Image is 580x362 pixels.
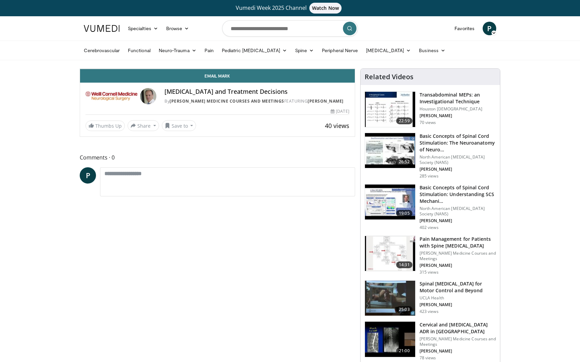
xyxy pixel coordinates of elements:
[325,122,349,130] span: 40 views
[365,133,415,168] img: 56f187c5-4ee0-4fea-bafd-440954693c71.150x105_q85_crop-smart_upscale.jpg
[200,44,218,57] a: Pain
[80,44,124,57] a: Cerebrovascular
[140,88,156,104] img: Avatar
[396,261,412,268] span: 14:31
[420,154,496,165] p: North American [MEDICAL_DATA] Society (NANS)
[420,348,496,354] p: [PERSON_NAME]
[420,270,439,275] p: 315 views
[420,218,496,223] p: [PERSON_NAME]
[415,44,449,57] a: Business
[420,321,496,335] h3: Cervical and [MEDICAL_DATA] ADR in [GEOGRAPHIC_DATA]
[128,120,159,131] button: Share
[420,302,496,307] p: [PERSON_NAME]
[365,133,496,179] a: 26:52 Basic Concepts of Spinal Cord Stimulation: The Neuroanatomy of Neuro… North American [MEDIC...
[84,25,120,32] img: VuMedi Logo
[162,120,196,131] button: Save to
[396,118,412,124] span: 22:59
[155,44,200,57] a: Neuro-Trauma
[420,309,439,314] p: 423 views
[291,44,318,57] a: Spine
[420,225,439,230] p: 402 views
[222,20,358,37] input: Search topics, interventions
[165,88,349,95] h4: [MEDICAL_DATA] and Treatment Decisions
[420,173,439,179] p: 285 views
[420,336,496,347] p: [PERSON_NAME] Medicine Courses and Meetings
[80,153,355,162] span: Comments 0
[365,73,413,81] h4: Related Videos
[420,113,496,119] p: [PERSON_NAME]
[365,280,496,316] a: 25:03 Spinal [MEDICAL_DATA] for Motor Control and Beyond UCLA Health [PERSON_NAME] 423 views
[365,236,415,271] img: d97692dc-9f18-4e90-87c2-562f424998fc.150x105_q85_crop-smart_upscale.jpg
[85,88,137,104] img: Weill Cornell Medicine Courses and Meetings
[396,210,412,217] span: 19:05
[170,98,284,104] a: [PERSON_NAME] Medicine Courses and Meetings
[85,3,495,14] a: Vumedi Week 2025 ChannelWatch Now
[420,295,496,301] p: UCLA Health
[218,44,291,57] a: Pediatric [MEDICAL_DATA]
[420,133,496,153] h3: Basic Concepts of Spinal Cord Stimulation: The Neuroanatomy of Neuro…
[365,91,496,127] a: 22:59 Transabdominal MEPs: an Investigational Technique Houston [DEMOGRAPHIC_DATA] [PERSON_NAME] ...
[396,158,412,165] span: 26:52
[365,184,496,230] a: 19:05 Basic Concepts of Spinal Cord Stimulation: Understanding SCS Mechani… North American [MEDIC...
[331,108,349,114] div: [DATE]
[318,44,362,57] a: Peripheral Nerve
[420,184,496,205] h3: Basic Concepts of Spinal Cord Stimulation: Understanding SCS Mechani…
[396,347,412,354] span: 21:00
[420,120,436,125] p: 70 views
[420,167,496,172] p: [PERSON_NAME]
[420,236,496,249] h3: Pain Management for Patients with Spine [MEDICAL_DATA]
[420,251,496,261] p: [PERSON_NAME] Medicine Courses and Meetings
[308,98,344,104] a: [PERSON_NAME]
[309,3,342,14] span: Watch Now
[420,206,496,217] p: North American [MEDICAL_DATA] Society (NANS)
[162,22,193,35] a: Browse
[420,280,496,294] h3: Spinal [MEDICAL_DATA] for Motor Control and Beyond
[365,92,415,127] img: 1a318922-2e81-4474-bd2b-9f1cef381d3f.150x105_q85_crop-smart_upscale.jpg
[365,281,415,316] img: 80501b3d-7b29-4740-be92-e9603a08b4dc.150x105_q85_crop-smart_upscale.jpg
[365,236,496,275] a: 14:31 Pain Management for Patients with Spine [MEDICAL_DATA] [PERSON_NAME] Medicine Courses and M...
[420,91,496,105] h3: Transabdominal MEPs: an Investigational Technique
[85,121,125,131] a: Thumbs Up
[80,167,96,184] a: P
[483,22,496,35] a: P
[420,355,436,361] p: 78 views
[420,263,496,268] p: [PERSON_NAME]
[396,306,412,313] span: 25:03
[80,69,355,83] a: Email Mark
[165,98,349,104] div: By FEATURING
[365,185,415,220] img: 1680daec-fcfd-4287-ac41-19e7acb46365.150x105_q85_crop-smart_upscale.jpg
[362,44,415,57] a: [MEDICAL_DATA]
[124,44,155,57] a: Functional
[420,106,496,112] p: Houston [DEMOGRAPHIC_DATA]
[365,321,496,361] a: 21:00 Cervical and [MEDICAL_DATA] ADR in [GEOGRAPHIC_DATA] [PERSON_NAME] Medicine Courses and Mee...
[365,322,415,357] img: eabc70fa-d514-412c-b6da-43cc2eccbe13.150x105_q85_crop-smart_upscale.jpg
[124,22,162,35] a: Specialties
[450,22,479,35] a: Favorites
